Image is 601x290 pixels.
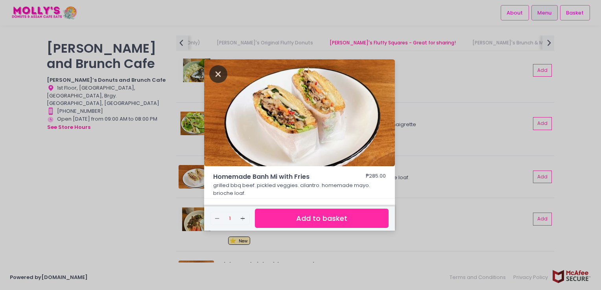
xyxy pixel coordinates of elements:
[209,70,227,77] button: Close
[255,209,389,228] button: Add to basket
[204,59,395,166] img: Homemade Banh Mi with Fries
[213,172,343,182] span: Homemade Banh Mi with Fries
[366,172,386,182] div: ₱285.00
[213,182,386,197] p: grilled bbq beef. pickled veggies. cilantro. homemade mayo. brioche loaf.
